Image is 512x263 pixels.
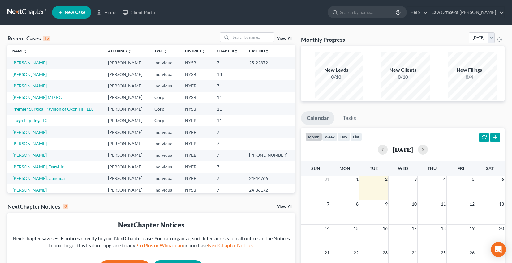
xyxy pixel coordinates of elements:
[315,74,358,81] div: 0/10
[212,173,244,184] td: 7
[149,126,180,138] td: Individual
[180,103,212,115] td: NYSB
[103,126,149,138] td: [PERSON_NAME]
[12,49,27,53] a: Nameunfold_more
[382,249,388,257] span: 23
[180,80,212,91] td: NYEB
[448,74,491,81] div: 0/4
[217,49,238,53] a: Chapterunfold_more
[180,138,212,149] td: NYEB
[12,72,47,77] a: [PERSON_NAME]
[411,249,417,257] span: 24
[24,49,27,53] i: unfold_more
[244,150,295,161] td: [PHONE_NUMBER]
[12,60,47,65] a: [PERSON_NAME]
[353,249,359,257] span: 22
[103,115,149,126] td: [PERSON_NAME]
[128,49,131,53] i: unfold_more
[12,106,94,112] a: Premier Surgical Pavilion of Oxon Hill LLC
[498,200,505,208] span: 13
[212,150,244,161] td: 7
[231,33,274,42] input: Search by name...
[315,66,358,74] div: New Leads
[12,235,290,249] div: NextChapter saves ECF notices directly to your NextChapter case. You can organize, sort, filter, ...
[12,187,47,193] a: [PERSON_NAME]
[12,95,62,100] a: [PERSON_NAME] MD PC
[164,49,167,53] i: unfold_more
[322,133,338,141] button: week
[385,200,388,208] span: 9
[103,103,149,115] td: [PERSON_NAME]
[443,176,446,183] span: 4
[119,7,160,18] a: Client Portal
[154,49,167,53] a: Typeunfold_more
[7,35,50,42] div: Recent Cases
[234,49,238,53] i: unfold_more
[212,57,244,68] td: 7
[277,205,292,209] a: View All
[149,80,180,91] td: Individual
[12,220,290,230] div: NextChapter Notices
[440,249,446,257] span: 25
[212,138,244,149] td: 7
[149,69,180,80] td: Individual
[180,184,212,196] td: NYSB
[491,242,506,257] div: Open Intercom Messenger
[212,92,244,103] td: 11
[244,173,295,184] td: 24-44766
[202,49,205,53] i: unfold_more
[149,173,180,184] td: Individual
[149,103,180,115] td: Corp
[103,138,149,149] td: [PERSON_NAME]
[12,152,47,158] a: [PERSON_NAME]
[393,146,413,153] h2: [DATE]
[149,150,180,161] td: Individual
[180,126,212,138] td: NYEB
[212,80,244,91] td: 7
[469,225,475,232] span: 19
[324,176,330,183] span: 31
[458,166,464,171] span: Fri
[385,176,388,183] span: 2
[324,225,330,232] span: 14
[103,57,149,68] td: [PERSON_NAME]
[12,129,47,135] a: [PERSON_NAME]
[108,49,131,53] a: Attorneyunfold_more
[103,184,149,196] td: [PERSON_NAME]
[338,133,350,141] button: day
[498,225,505,232] span: 20
[180,69,212,80] td: NYSB
[180,161,212,172] td: NYEB
[103,173,149,184] td: [PERSON_NAME]
[12,83,47,88] a: [PERSON_NAME]
[63,204,68,209] div: 0
[12,141,47,146] a: [PERSON_NAME]
[180,115,212,126] td: NYEB
[12,176,65,181] a: [PERSON_NAME], Candida
[326,200,330,208] span: 7
[471,176,475,183] span: 5
[65,10,85,15] span: New Case
[311,166,320,171] span: Sun
[180,150,212,161] td: NYEB
[407,7,428,18] a: Help
[103,92,149,103] td: [PERSON_NAME]
[12,118,48,123] a: Hugo Flipping LLC
[244,184,295,196] td: 24-36172
[212,115,244,126] td: 11
[12,164,64,169] a: [PERSON_NAME], Darvilis
[149,184,180,196] td: Individual
[149,161,180,172] td: Individual
[149,92,180,103] td: Corp
[103,80,149,91] td: [PERSON_NAME]
[414,176,417,183] span: 3
[265,49,269,53] i: unfold_more
[469,200,475,208] span: 12
[277,36,292,41] a: View All
[440,225,446,232] span: 18
[103,69,149,80] td: [PERSON_NAME]
[149,115,180,126] td: Corp
[411,200,417,208] span: 10
[43,36,50,41] div: 15
[212,161,244,172] td: 7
